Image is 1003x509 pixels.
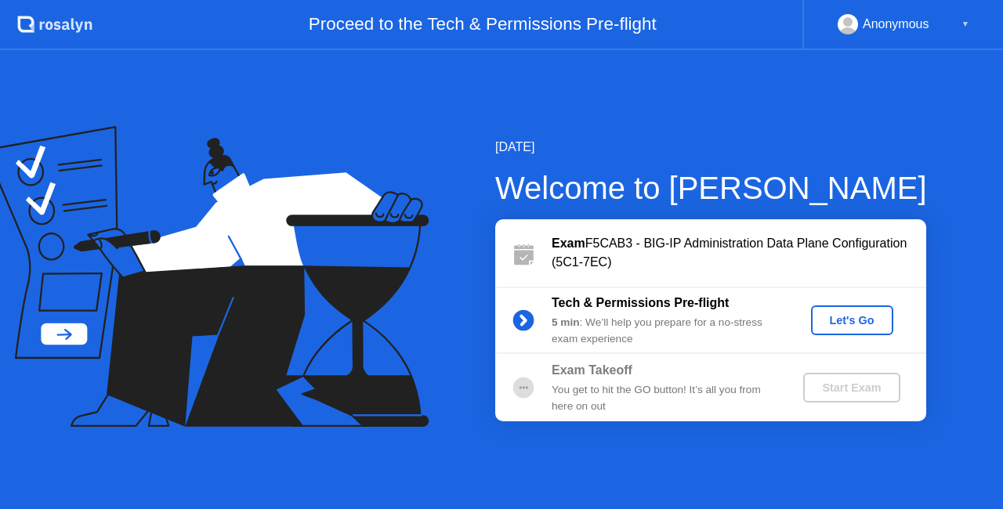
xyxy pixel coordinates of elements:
b: 5 min [552,316,580,328]
div: Anonymous [863,14,929,34]
div: Let's Go [817,314,887,327]
b: Tech & Permissions Pre-flight [552,296,729,309]
b: Exam Takeoff [552,363,632,377]
b: Exam [552,236,585,250]
button: Start Exam [803,373,900,403]
div: [DATE] [495,138,927,157]
div: Welcome to [PERSON_NAME] [495,164,927,211]
div: You get to hit the GO button! It’s all you from here on out [552,382,777,414]
div: ▼ [961,14,969,34]
button: Let's Go [811,305,893,335]
div: F5CAB3 - BIG-IP Administration Data Plane Configuration (5C1-7EC) [552,234,926,272]
div: Start Exam [809,381,893,394]
div: : We’ll help you prepare for a no-stress exam experience [552,315,777,347]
